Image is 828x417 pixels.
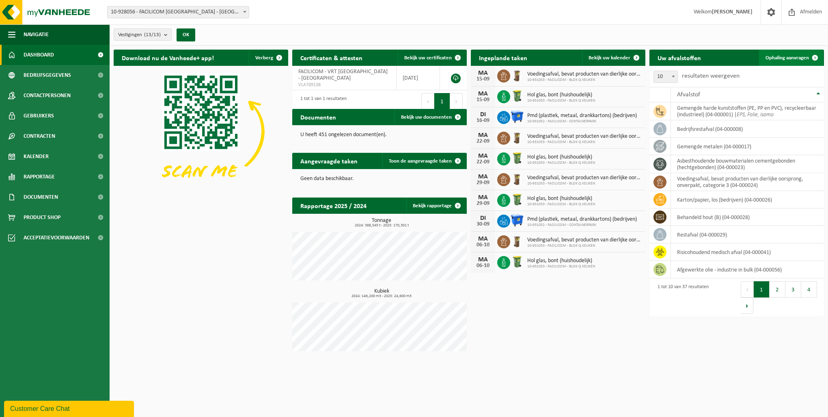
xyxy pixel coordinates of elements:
[24,45,54,65] span: Dashboard
[24,106,54,126] span: Gebruikers
[24,85,71,106] span: Contactpersonen
[296,92,347,110] div: 1 tot 1 van 1 resultaten
[671,191,824,208] td: karton/papier, los (bedrijven) (04-000026)
[770,281,785,298] button: 2
[401,115,452,120] span: Bekijk uw documenten
[527,237,641,243] span: Voedingsafval, bevat producten van dierlijke oorsprong, onverpakt, categorie 3
[527,175,641,181] span: Voedingsafval, bevat producten van dierlijke oorsprong, onverpakt, categorie 3
[510,110,524,124] img: WB-1100-HPE-BE-01
[671,173,824,191] td: voedingsafval, bevat producten van dierlijke oorsprong, onverpakt, categorie 3 (04-000024)
[475,174,491,180] div: MA
[677,91,700,98] span: Afvalstof
[475,256,491,263] div: MA
[255,55,273,61] span: Verberg
[298,69,388,81] span: FACILICOM - VRT [GEOGRAPHIC_DATA] - [GEOGRAPHIC_DATA]
[404,55,452,61] span: Bekijk uw certificaten
[475,153,491,159] div: MA
[653,71,678,83] span: 10
[298,82,390,88] span: VLA709138
[450,93,463,109] button: Next
[475,201,491,206] div: 29-09
[527,195,595,202] span: Hol glas, bont (huishoudelijk)
[475,222,491,227] div: 30-09
[475,76,491,82] div: 15-09
[395,109,466,125] a: Bekijk uw documenten
[475,215,491,222] div: DI
[671,102,824,120] td: gemengde harde kunststoffen (PE, PP en PVC), recycleerbaar (industrieel) (04-000001) |
[475,111,491,118] div: DI
[300,176,459,182] p: Geen data beschikbaar.
[527,161,595,165] span: 10-931053 - FACILICOM - BLOK Q KEUKEN
[510,193,524,206] img: WB-0240-HPE-GN-50
[296,218,467,228] h3: Tonnage
[527,92,595,98] span: Hol glas, bont (huishoudelijk)
[24,228,89,248] span: Acceptatievoorwaarden
[671,226,824,243] td: restafval (04-000029)
[24,146,49,167] span: Kalender
[398,50,466,66] a: Bekijk uw certificaten
[292,153,366,169] h2: Aangevraagde taken
[510,172,524,186] img: WB-0140-HPE-BN-01
[510,151,524,165] img: WB-0240-HPE-GN-50
[24,24,49,45] span: Navigatie
[671,243,824,261] td: risicohoudend medisch afval (04-000041)
[741,298,753,314] button: Next
[527,113,637,119] span: Pmd (plastiek, metaal, drankkartons) (bedrijven)
[475,70,491,76] div: MA
[118,29,161,41] span: Vestigingen
[292,50,371,65] h2: Certificaten & attesten
[765,55,809,61] span: Ophaling aanvragen
[785,281,801,298] button: 3
[406,198,466,214] a: Bekijk rapportage
[24,65,71,85] span: Bedrijfsgegevens
[510,89,524,103] img: WB-0240-HPE-GN-50
[527,119,637,124] span: 10-931052 - FACILICOM - CONTAINERPARK
[107,6,249,18] span: 10-928056 - FACILICOM NV - ANTWERPEN
[671,155,824,173] td: asbesthoudende bouwmaterialen cementgebonden (hechtgebonden) (04-000023)
[527,243,641,248] span: 10-931053 - FACILICOM - BLOK Q KEUKEN
[527,258,595,264] span: Hol glas, bont (huishoudelijk)
[475,194,491,201] div: MA
[741,281,754,298] button: Previous
[475,263,491,269] div: 06-10
[527,181,641,186] span: 10-931053 - FACILICOM - BLOK Q KEUKEN
[24,207,60,228] span: Product Shop
[527,264,595,269] span: 10-931053 - FACILICOM - BLOK Q KEUKEN
[382,153,466,169] a: Toon de aangevraagde taken
[475,132,491,139] div: MA
[654,71,677,83] span: 10
[475,118,491,124] div: 16-09
[682,73,740,79] label: resultaten weergeven
[527,98,595,103] span: 10-931053 - FACILICOM - BLOK Q KEUKEN
[671,261,824,278] td: afgewerkte olie - industrie in bulk (04-000056)
[475,159,491,165] div: 22-09
[144,32,161,37] count: (13/13)
[471,50,535,65] h2: Ingeplande taken
[389,159,452,164] span: Toon de aangevraagde taken
[510,130,524,144] img: WB-0140-HPE-BN-01
[114,28,172,41] button: Vestigingen(13/13)
[292,109,344,125] h2: Documenten
[4,399,136,417] iframe: chat widget
[527,71,641,78] span: Voedingsafval, bevat producten van dierlijke oorsprong, onverpakt, categorie 3
[759,50,823,66] a: Ophaling aanvragen
[510,234,524,248] img: WB-0140-HPE-BN-01
[801,281,817,298] button: 4
[671,138,824,155] td: gemengde metalen (04-000017)
[527,223,637,228] span: 10-931052 - FACILICOM - CONTAINERPARK
[475,242,491,248] div: 06-10
[510,68,524,82] img: WB-0140-HPE-BN-01
[397,66,440,90] td: [DATE]
[475,236,491,242] div: MA
[249,50,287,66] button: Verberg
[434,93,450,109] button: 1
[475,91,491,97] div: MA
[527,140,641,145] span: 10-931053 - FACILICOM - BLOK Q KEUKEN
[527,216,637,223] span: Pmd (plastiek, metaal, drankkartons) (bedrijven)
[712,9,753,15] strong: [PERSON_NAME]
[527,133,641,140] span: Voedingsafval, bevat producten van dierlijke oorsprong, onverpakt, categorie 3
[296,224,467,228] span: 2024: 388,545 t - 2025: 170,301 t
[671,120,824,138] td: bedrijfsrestafval (04-000008)
[114,66,288,197] img: Download de VHEPlus App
